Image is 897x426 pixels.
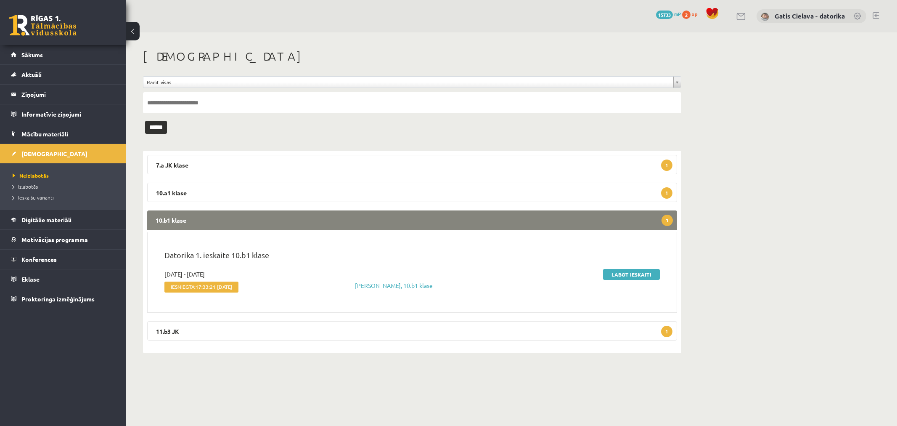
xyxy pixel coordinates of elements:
[164,249,660,265] p: Datorika 1. ieskaite 10.b1 klase
[164,270,205,279] span: [DATE] - [DATE]
[21,295,95,303] span: Proktoringa izmēģinājums
[656,11,681,17] a: 15733 mP
[11,65,116,84] a: Aktuāli
[21,104,116,124] legend: Informatīvie ziņojumi
[11,289,116,309] a: Proktoringa izmēģinājums
[21,216,71,224] span: Digitālie materiāli
[9,15,77,36] a: Rīgas 1. Tālmācības vidusskola
[11,269,116,289] a: Eklase
[147,155,677,174] legend: 7.a JK klase
[692,11,697,17] span: xp
[147,183,677,202] legend: 10.a1 klase
[682,11,701,17] a: 2 xp
[21,275,40,283] span: Eklase
[13,194,118,201] a: Ieskaišu varianti
[13,183,118,190] a: Izlabotās
[11,45,116,64] a: Sākums
[661,160,672,171] span: 1
[13,183,38,190] span: Izlabotās
[775,12,845,20] a: Gatis Cielava - datorika
[603,269,660,280] a: Labot ieskaiti
[11,250,116,269] a: Konferences
[13,194,54,201] span: Ieskaišu varianti
[196,284,232,290] span: 17:33:21 [DATE]
[674,11,681,17] span: mP
[11,230,116,249] a: Motivācijas programma
[661,187,672,199] span: 1
[21,236,88,243] span: Motivācijas programma
[143,77,681,88] a: Rādīt visas
[21,51,43,59] span: Sākums
[164,282,238,293] span: Iesniegta:
[143,49,681,64] h1: [DEMOGRAPHIC_DATA]
[682,11,691,19] span: 2
[662,215,673,226] span: 1
[13,172,118,179] a: Neizlabotās
[11,124,116,144] a: Mācību materiāli
[13,172,49,179] span: Neizlabotās
[11,85,116,104] a: Ziņojumi
[656,11,673,19] span: 15733
[147,321,677,341] legend: 11.b3 JK
[661,326,672,337] span: 1
[21,130,68,138] span: Mācību materiāli
[21,85,116,104] legend: Ziņojumi
[11,104,116,124] a: Informatīvie ziņojumi
[761,13,769,21] img: Gatis Cielava - datorika
[11,210,116,229] a: Digitālie materiāli
[21,256,57,263] span: Konferences
[21,150,87,157] span: [DEMOGRAPHIC_DATA]
[355,282,433,289] a: [PERSON_NAME], 10.b1 klase
[147,77,670,88] span: Rādīt visas
[147,210,677,230] legend: 10.b1 klase
[21,71,42,78] span: Aktuāli
[11,144,116,163] a: [DEMOGRAPHIC_DATA]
